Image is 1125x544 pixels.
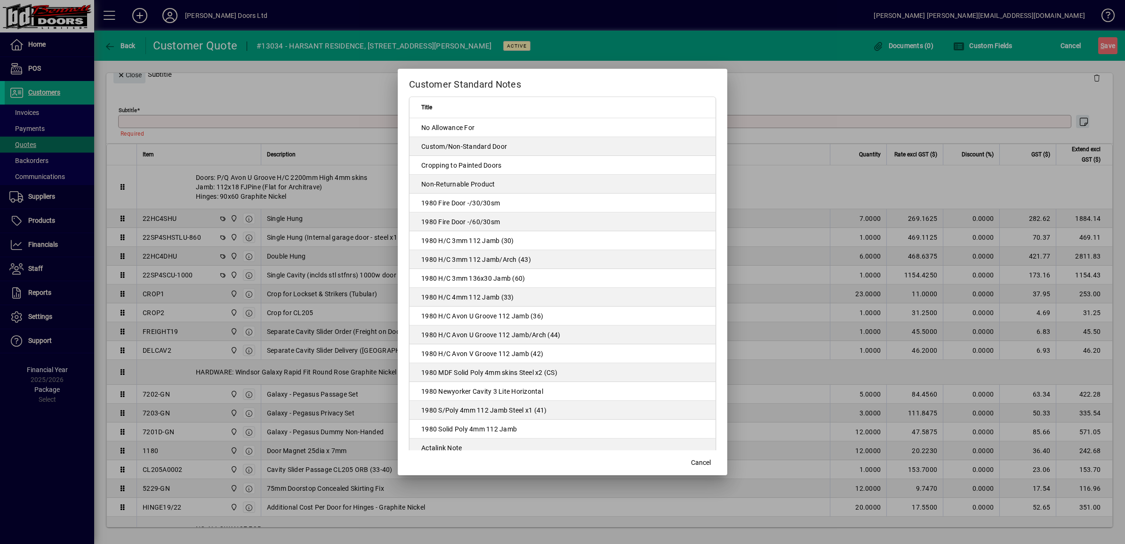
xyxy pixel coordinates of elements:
[398,69,727,96] h2: Customer Standard Notes
[410,250,715,269] td: 1980 H/C 3mm 112 Jamb/Arch (43)
[691,458,711,468] span: Cancel
[410,344,715,363] td: 1980 H/C Avon V Groove 112 Jamb (42)
[410,212,715,231] td: 1980 Fire Door -/60/30sm
[410,269,715,288] td: 1980 H/C 3mm 136x30 Jamb (60)
[410,382,715,401] td: 1980 Newyorker Cavity 3 Lite Horizontal
[410,401,715,420] td: 1980 S/Poly 4mm 112 Jamb Steel x1 (41)
[410,363,715,382] td: 1980 MDF Solid Poly 4mm skins Steel x2 (CS)
[410,420,715,438] td: 1980 Solid Poly 4mm 112 Jamb
[686,455,716,471] button: Cancel
[410,137,715,156] td: Custom/Non-Standard Door
[410,194,715,212] td: 1980 Fire Door -/30/30sm
[410,288,715,307] td: 1980 H/C 4mm 112 Jamb (33)
[410,118,715,137] td: No Allowance For
[410,175,715,194] td: Non-Returnable Product
[410,325,715,344] td: 1980 H/C Avon U Groove 112 Jamb/Arch (44)
[421,102,432,113] span: Title
[410,231,715,250] td: 1980 H/C 3mm 112 Jamb (30)
[410,156,715,175] td: Cropping to Painted Doors
[410,307,715,325] td: 1980 H/C Avon U Groove 112 Jamb (36)
[410,438,715,457] td: Actalink Note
